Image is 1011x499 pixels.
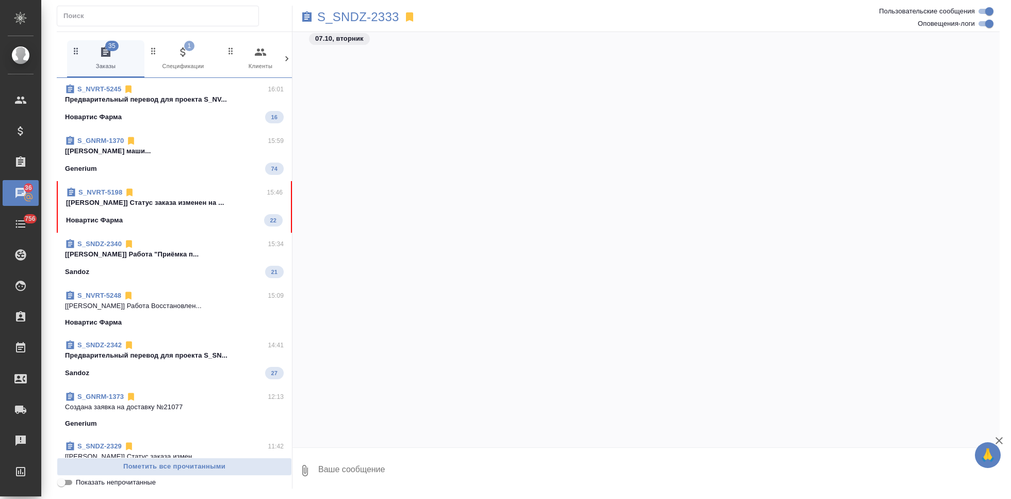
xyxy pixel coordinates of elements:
[77,85,121,93] a: S_NVRT-5245
[57,458,292,476] button: Пометить все прочитанными
[57,385,292,435] div: S_GNRM-137312:13Создана заявка на доставку №21077Generium
[879,6,975,17] span: Пользовательские сообщения
[77,292,121,299] a: S_NVRT-5248
[226,46,295,71] span: Клиенты
[268,392,284,402] p: 12:13
[918,19,975,29] span: Оповещения-логи
[975,442,1001,468] button: 🙏
[124,340,134,350] svg: Отписаться
[77,341,122,349] a: S_SNDZ-2342
[63,9,258,23] input: Поиск
[317,12,399,22] a: S_SNDZ-2333
[65,452,284,462] p: [[PERSON_NAME]] Статус заказа измен...
[265,267,284,277] span: 21
[265,164,284,174] span: 74
[315,34,364,44] p: 07.10, вторник
[184,41,194,51] span: 1
[57,435,292,485] div: S_SNDZ-232911:42[[PERSON_NAME]] Статус заказа измен...Sandoz
[65,317,122,328] p: Новартис Фарма
[65,301,284,311] p: [[PERSON_NAME]] Работа Восстановлен...
[77,442,122,450] a: S_SNDZ-2329
[57,334,292,385] div: S_SNDZ-234214:41Предварительный перевод для проекта S_SN...Sandoz27
[3,211,39,237] a: 756
[19,214,42,224] span: 756
[57,233,292,284] div: S_SNDZ-234015:34[[PERSON_NAME]] Работа "Приёмка п...Sandoz21
[57,181,292,233] div: S_NVRT-519815:46[[PERSON_NAME]] Статус заказа изменен на ...Новартис Фарма22
[57,78,292,130] div: S_NVRT-524516:01Предварительный перевод для проекта S_NV...Новартис Фарма16
[105,41,119,51] span: 35
[226,46,236,56] svg: Зажми и перетащи, чтобы поменять порядок вкладок
[3,180,39,206] a: 36
[77,240,122,248] a: S_SNDZ-2340
[126,392,136,402] svg: Отписаться
[65,164,97,174] p: Generium
[57,130,292,181] div: S_GNRM-137015:59[[PERSON_NAME] маши...Generium74
[268,239,284,249] p: 15:34
[265,112,284,122] span: 16
[65,249,284,260] p: [[PERSON_NAME]] Работа "Приёмка п...
[265,368,284,378] span: 27
[76,477,156,488] span: Показать непрочитанные
[268,136,284,146] p: 15:59
[65,418,97,429] p: Generium
[123,291,134,301] svg: Отписаться
[264,215,283,226] span: 22
[62,461,286,473] span: Пометить все прочитанными
[979,444,997,466] span: 🙏
[149,46,218,71] span: Спецификации
[65,402,284,412] p: Создана заявка на доставку №21077
[77,137,124,144] a: S_GNRM-1370
[126,136,136,146] svg: Отписаться
[268,340,284,350] p: 14:41
[66,215,123,226] p: Новартис Фарма
[268,291,284,301] p: 15:09
[123,84,134,94] svg: Отписаться
[149,46,158,56] svg: Зажми и перетащи, чтобы поменять порядок вкладок
[124,441,134,452] svg: Отписаться
[66,198,283,208] p: [[PERSON_NAME]] Статус заказа изменен на ...
[71,46,81,56] svg: Зажми и перетащи, чтобы поменять порядок вкладок
[124,187,135,198] svg: Отписаться
[77,393,124,400] a: S_GNRM-1373
[65,267,89,277] p: Sandoz
[65,368,89,378] p: Sandoz
[65,112,122,122] p: Новартис Фарма
[267,187,283,198] p: 15:46
[78,188,122,196] a: S_NVRT-5198
[19,183,38,193] span: 36
[65,94,284,105] p: Предварительный перевод для проекта S_NV...
[65,146,284,156] p: [[PERSON_NAME] маши...
[65,350,284,361] p: Предварительный перевод для проекта S_SN...
[71,46,140,71] span: Заказы
[268,441,284,452] p: 11:42
[57,284,292,334] div: S_NVRT-524815:09[[PERSON_NAME]] Работа Восстановлен...Новартис Фарма
[124,239,134,249] svg: Отписаться
[268,84,284,94] p: 16:01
